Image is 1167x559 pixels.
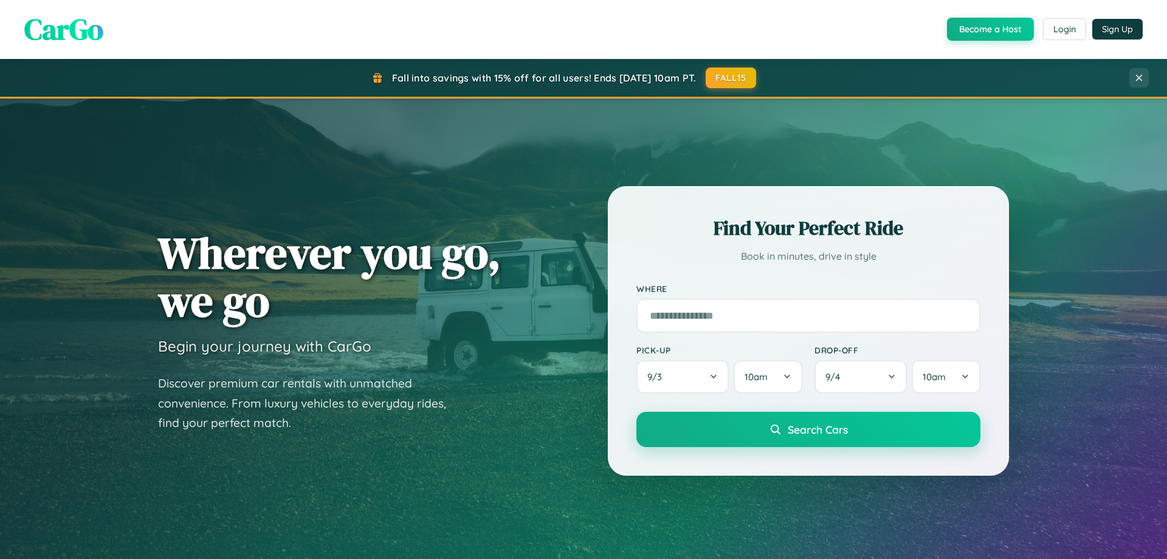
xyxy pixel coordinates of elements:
[814,345,980,355] label: Drop-off
[825,371,846,383] span: 9 / 4
[734,360,802,394] button: 10am
[636,360,729,394] button: 9/3
[1043,18,1086,40] button: Login
[947,18,1034,41] button: Become a Host
[912,360,980,394] button: 10am
[814,360,907,394] button: 9/4
[636,248,980,265] p: Book in minutes, drive in style
[636,412,980,447] button: Search Cars
[1092,19,1143,40] button: Sign Up
[636,345,802,355] label: Pick-up
[158,373,462,433] p: Discover premium car rentals with unmatched convenience. From luxury vehicles to everyday rides, ...
[392,72,697,84] span: Fall into savings with 15% off for all users! Ends [DATE] 10am PT.
[647,371,668,383] span: 9 / 3
[636,215,980,241] h2: Find Your Perfect Ride
[706,68,757,88] button: FALL15
[158,337,371,355] h3: Begin your journey with CarGo
[788,423,848,436] span: Search Cars
[745,371,768,383] span: 10am
[636,283,980,294] label: Where
[158,229,501,325] h1: Wherever you go, we go
[24,9,103,49] span: CarGo
[923,371,946,383] span: 10am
